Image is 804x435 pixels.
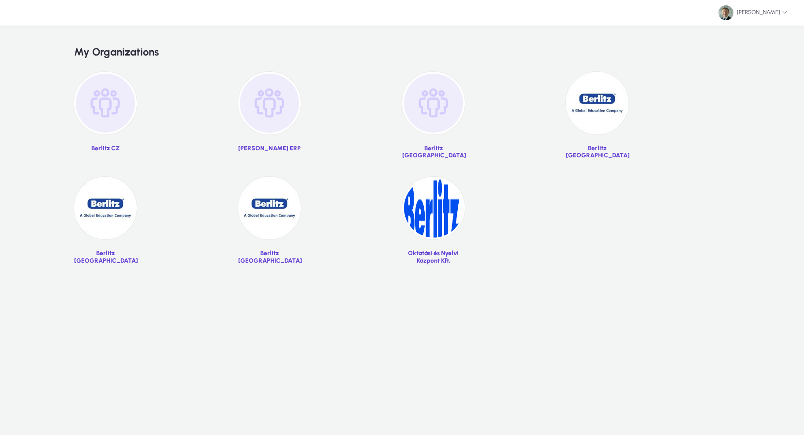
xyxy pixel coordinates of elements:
img: 37.jpg [566,72,628,134]
h2: My Organizations [74,46,730,59]
p: Berlitz [GEOGRAPHIC_DATA] [566,145,628,160]
a: Berlitz CZ [74,72,137,166]
p: Oktatási és Nyelvi Központ Kft. [402,250,465,264]
a: [PERSON_NAME] ERP [238,72,301,166]
img: organization-placeholder.png [238,72,301,134]
img: 42.jpg [402,177,465,239]
img: organization-placeholder.png [74,72,137,134]
a: Berlitz [GEOGRAPHIC_DATA] [566,72,628,166]
img: 41.jpg [238,177,301,239]
img: organization-placeholder.png [402,72,465,134]
a: Berlitz [GEOGRAPHIC_DATA] [402,72,465,166]
p: Berlitz [GEOGRAPHIC_DATA] [74,250,137,264]
p: Berlitz [GEOGRAPHIC_DATA] [402,145,465,160]
p: [PERSON_NAME] ERP [238,145,301,152]
p: Berlitz [GEOGRAPHIC_DATA] [238,250,301,264]
button: [PERSON_NAME] [711,5,795,21]
a: Oktatási és Nyelvi Központ Kft. [402,177,465,271]
span: [PERSON_NAME] [718,5,788,20]
p: Berlitz CZ [74,145,137,152]
img: 40.jpg [74,177,137,239]
a: Berlitz [GEOGRAPHIC_DATA] [74,177,137,271]
a: Berlitz [GEOGRAPHIC_DATA] [238,177,301,271]
img: 81.jpg [718,5,733,20]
